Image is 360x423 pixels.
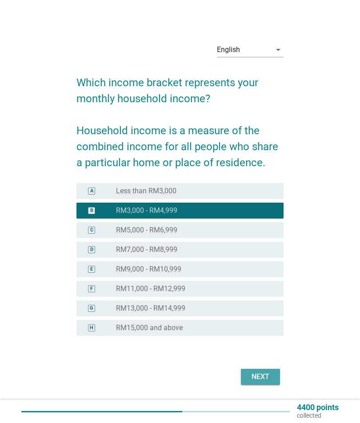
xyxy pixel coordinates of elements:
div: G [90,305,93,312]
button: Next [241,369,280,385]
p: collected [297,411,339,419]
label: RM9,000 - RM10,999 [116,265,181,274]
div: Next [248,371,273,382]
i: arrow_drop_down [273,44,284,55]
div: F [90,285,93,293]
label: RM7,000 - RM8,999 [116,245,177,254]
label: RM13,000 - RM14,999 [116,304,185,313]
div: E [90,266,93,273]
label: RM3,000 - RM4,999 [116,206,177,215]
div: C [90,227,93,234]
h2: Which income bracket represents your monthly household income? Household income is a measure of t... [76,66,283,171]
label: Less than RM3,000 [116,187,176,196]
div: A [90,188,93,195]
label: RM11,000 - RM12,999 [116,284,185,293]
label: RM5,000 - RM6,999 [116,226,177,235]
div: D [90,246,93,254]
label: RM15,000 and above [116,323,183,332]
div: English [217,46,240,54]
div: B [90,207,93,215]
div: H [90,324,93,332]
p: 4400 points [297,403,339,411]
